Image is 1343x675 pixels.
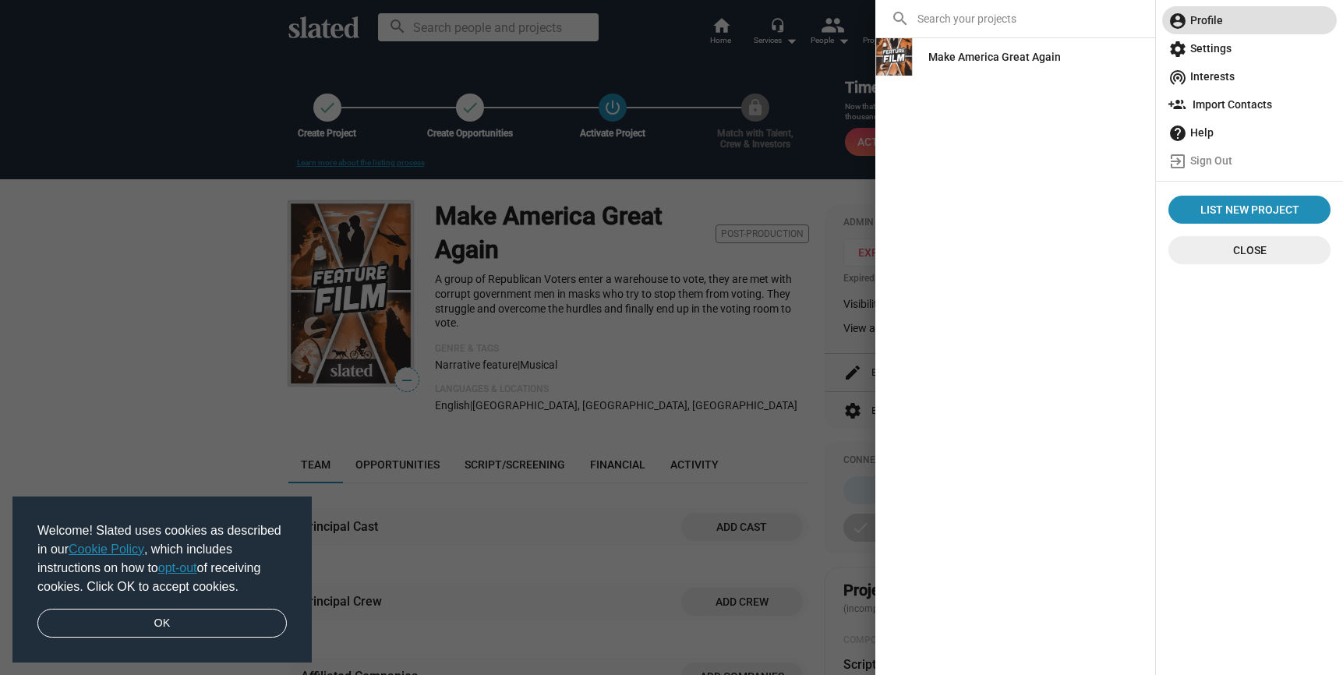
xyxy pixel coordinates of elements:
[68,122,277,168] div: Here's a from an independent film that found its full production budget through Slated
[1168,236,1331,264] button: Close
[1168,118,1331,147] span: Help
[1181,236,1318,264] span: Close
[69,542,144,556] a: Cookie Policy
[23,19,288,294] div: message notification from Jordan, Just now. Hi, vishal. Now that your film has been active for a ...
[1168,124,1187,143] mat-icon: help
[68,30,277,263] div: Message content
[1168,68,1187,87] mat-icon: wifi_tethering
[68,52,277,113] div: Now that your film has been active for a month, you've probably gotten some matches for your film...
[1168,6,1331,34] span: Profile
[1162,147,1337,175] a: Sign Out
[891,9,910,28] mat-icon: search
[928,43,1061,71] div: Make America Great Again
[1168,40,1187,58] mat-icon: settings
[1162,118,1337,147] a: Help
[1162,90,1337,118] a: Import Contacts
[1168,152,1187,171] mat-icon: exit_to_app
[1175,196,1324,224] span: List New Project
[916,43,1073,71] a: Make America Great Again
[37,521,287,596] span: Welcome! Slated uses cookies as described in our , which includes instructions on how to of recei...
[875,38,913,76] img: Make America Great Again
[37,609,287,638] a: dismiss cookie message
[68,30,277,45] div: Hi, vishal.
[112,122,174,135] a: short video
[1168,12,1187,30] mat-icon: account_circle
[1168,34,1331,62] span: Settings
[1162,34,1337,62] a: Settings
[1168,196,1331,224] a: List New Project
[1168,147,1331,175] span: Sign Out
[158,561,197,574] a: opt-out
[1162,6,1337,34] a: Profile
[35,34,60,58] img: Profile image for Jordan
[1168,90,1331,118] span: Import Contacts
[1162,62,1337,90] a: Interests
[1168,62,1331,90] span: Interests
[68,270,277,284] p: Message from Jordan, sent Just now
[12,497,312,663] div: cookieconsent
